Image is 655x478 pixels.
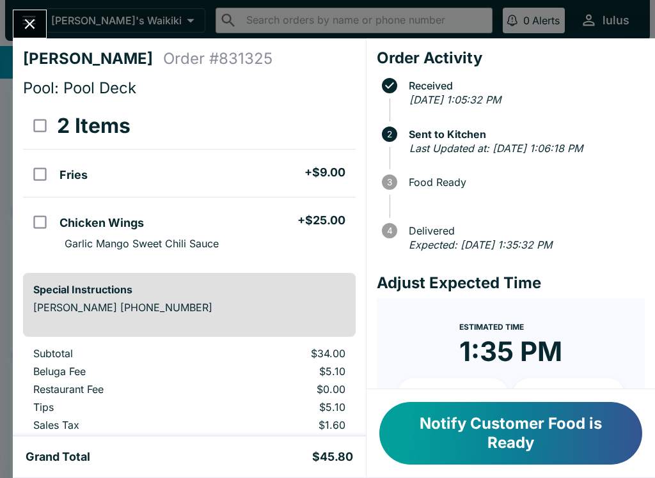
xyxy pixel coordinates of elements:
table: orders table [23,347,356,436]
text: 3 [387,177,392,187]
span: Food Ready [402,176,645,188]
h5: Fries [59,167,88,183]
text: 2 [387,129,392,139]
p: [PERSON_NAME] [PHONE_NUMBER] [33,301,345,314]
em: Last Updated at: [DATE] 1:06:18 PM [409,142,583,155]
em: [DATE] 1:05:32 PM [409,93,501,106]
text: 4 [386,226,392,236]
em: Expected: [DATE] 1:35:32 PM [409,238,552,251]
h3: 2 Items [57,113,130,139]
span: Estimated Time [459,322,524,332]
table: orders table [23,103,356,263]
p: Garlic Mango Sweet Chili Sauce [65,237,219,250]
button: + 10 [397,378,509,410]
h4: Order Activity [377,49,645,68]
p: Tips [33,401,200,413]
p: Subtotal [33,347,200,360]
h4: Adjust Expected Time [377,274,645,293]
h5: + $9.00 [304,165,345,180]
h6: Special Instructions [33,283,345,296]
p: $5.10 [221,365,345,378]
span: Sent to Kitchen [402,128,645,140]
h4: Order # 831325 [163,49,272,68]
h5: Chicken Wings [59,215,144,231]
p: Restaurant Fee [33,383,200,396]
h5: Grand Total [26,449,90,465]
span: Delivered [402,225,645,236]
button: Close [13,10,46,38]
time: 1:35 PM [459,335,562,368]
p: $1.60 [221,419,345,431]
p: $34.00 [221,347,345,360]
p: Beluga Fee [33,365,200,378]
button: Notify Customer Food is Ready [379,402,642,465]
span: Pool: Pool Deck [23,79,136,97]
span: Received [402,80,645,91]
h4: [PERSON_NAME] [23,49,163,68]
p: $5.10 [221,401,345,413]
p: $0.00 [221,383,345,396]
button: + 20 [513,378,624,410]
h5: $45.80 [312,449,353,465]
p: Sales Tax [33,419,200,431]
h5: + $25.00 [297,213,345,228]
